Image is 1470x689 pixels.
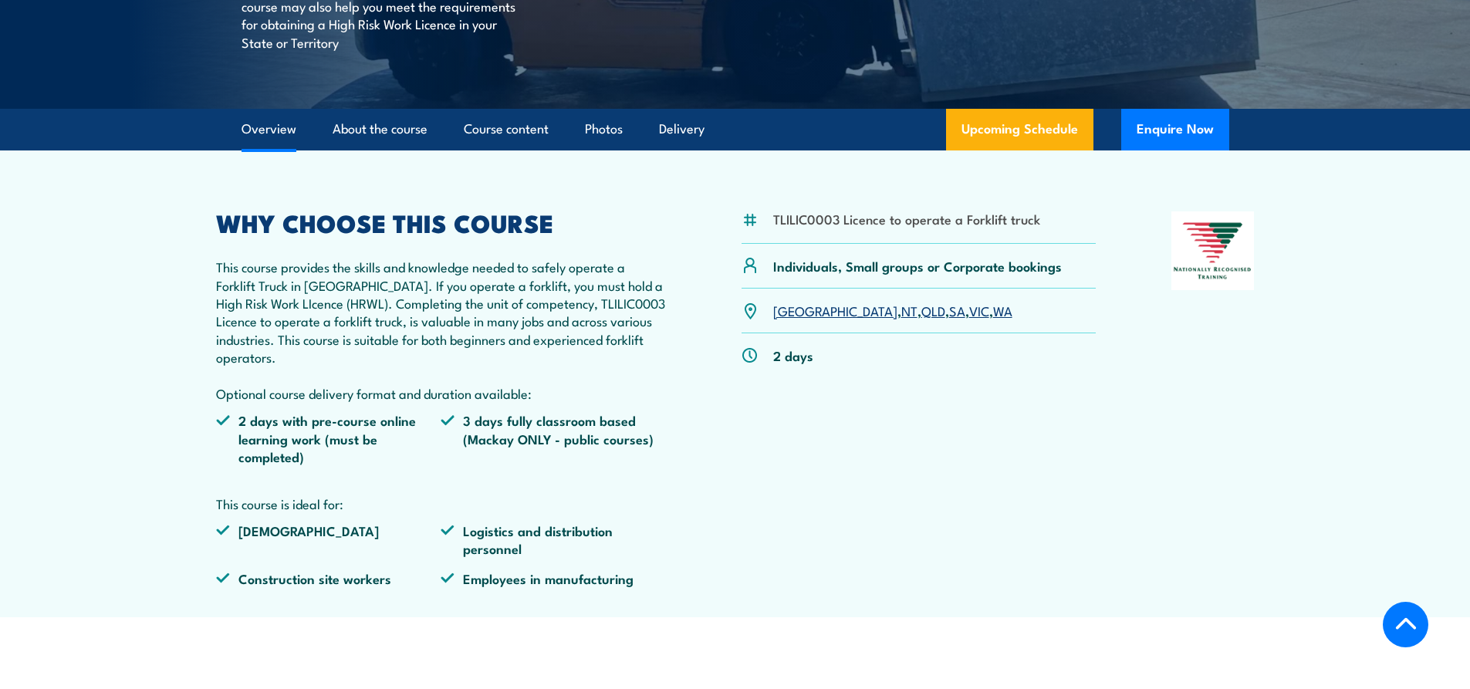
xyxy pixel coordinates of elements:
p: , , , , , [773,302,1012,319]
a: NT [901,301,917,319]
li: Construction site workers [216,569,441,587]
button: Enquire Now [1121,109,1229,150]
a: Photos [585,109,623,150]
a: WA [993,301,1012,319]
p: 2 days [773,346,813,364]
a: SA [949,301,965,319]
li: Employees in manufacturing [441,569,666,587]
a: Course content [464,109,549,150]
li: 3 days fully classroom based (Mackay ONLY - public courses) [441,411,666,465]
li: [DEMOGRAPHIC_DATA] [216,522,441,558]
a: About the course [333,109,427,150]
h2: WHY CHOOSE THIS COURSE [216,211,667,233]
p: Individuals, Small groups or Corporate bookings [773,257,1062,275]
a: Delivery [659,109,705,150]
a: QLD [921,301,945,319]
a: VIC [969,301,989,319]
a: [GEOGRAPHIC_DATA] [773,301,897,319]
p: This course is ideal for: [216,495,667,512]
a: Upcoming Schedule [946,109,1093,150]
li: TLILIC0003 Licence to operate a Forklift truck [773,210,1040,228]
p: This course provides the skills and knowledge needed to safely operate a Forklift Truck in [GEOGR... [216,258,667,402]
li: 2 days with pre-course online learning work (must be completed) [216,411,441,465]
a: Overview [242,109,296,150]
img: Nationally Recognised Training logo. [1171,211,1255,290]
li: Logistics and distribution personnel [441,522,666,558]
